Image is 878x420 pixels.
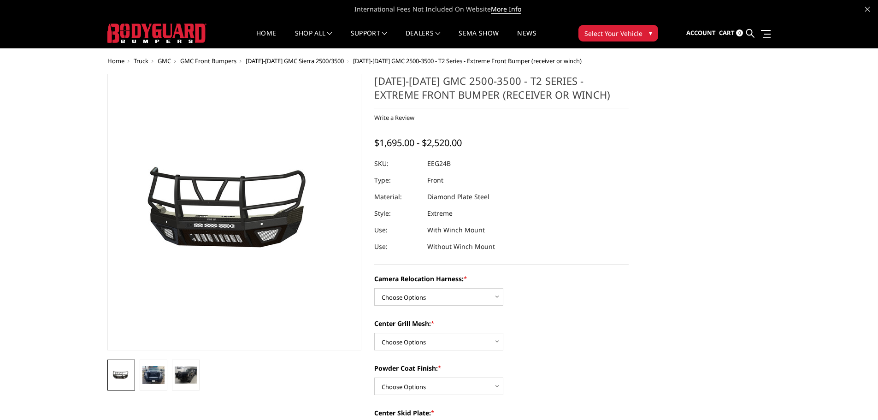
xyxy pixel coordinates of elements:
[832,376,878,420] iframe: Chat Widget
[107,74,362,350] a: 2024-2026 GMC 2500-3500 - T2 Series - Extreme Front Bumper (receiver or winch)
[736,30,743,36] span: 0
[578,25,658,41] button: Select Your Vehicle
[295,30,332,48] a: shop all
[459,30,499,48] a: SEMA Show
[406,30,441,48] a: Dealers
[686,21,716,46] a: Account
[517,30,536,48] a: News
[374,172,420,189] dt: Type:
[374,363,629,373] label: Powder Coat Finish:
[180,57,236,65] a: GMC Front Bumpers
[374,319,629,328] label: Center Grill Mesh:
[427,172,443,189] dd: Front
[374,274,629,284] label: Camera Relocation Harness:
[427,238,495,255] dd: Without Winch Mount
[110,370,132,381] img: 2024-2026 GMC 2500-3500 - T2 Series - Extreme Front Bumper (receiver or winch)
[107,57,124,65] a: Home
[649,28,652,38] span: ▾
[374,189,420,205] dt: Material:
[142,366,165,384] img: 2024-2026 GMC 2500-3500 - T2 Series - Extreme Front Bumper (receiver or winch)
[246,57,344,65] a: [DATE]-[DATE] GMC Sierra 2500/3500
[427,155,451,172] dd: EEG24B
[351,30,387,48] a: Support
[491,5,521,14] a: More Info
[374,408,629,418] label: Center Skid Plate:
[134,57,148,65] a: Truck
[427,189,489,205] dd: Diamond Plate Steel
[719,29,735,37] span: Cart
[427,222,485,238] dd: With Winch Mount
[686,29,716,37] span: Account
[374,136,462,149] span: $1,695.00 - $2,520.00
[374,205,420,222] dt: Style:
[584,29,642,38] span: Select Your Vehicle
[374,113,414,122] a: Write a Review
[158,57,171,65] a: GMC
[719,21,743,46] a: Cart 0
[374,74,629,108] h1: [DATE]-[DATE] GMC 2500-3500 - T2 Series - Extreme Front Bumper (receiver or winch)
[374,155,420,172] dt: SKU:
[353,57,582,65] span: [DATE]-[DATE] GMC 2500-3500 - T2 Series - Extreme Front Bumper (receiver or winch)
[374,222,420,238] dt: Use:
[256,30,276,48] a: Home
[374,238,420,255] dt: Use:
[107,24,206,43] img: BODYGUARD BUMPERS
[427,205,453,222] dd: Extreme
[175,367,197,384] img: 2024-2026 GMC 2500-3500 - T2 Series - Extreme Front Bumper (receiver or winch)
